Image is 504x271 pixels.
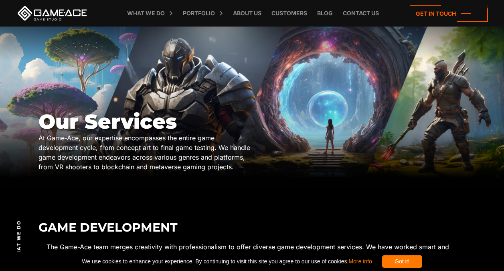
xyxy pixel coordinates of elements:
a: Get in touch [410,5,488,22]
span: We use cookies to enhance your experience. By continuing to visit this site you agree to our use ... [82,255,372,268]
span: What we do [15,220,22,260]
h1: Our Services [38,111,252,133]
a: More info [348,258,372,265]
div: At Game-Ace, our expertise encompasses the entire game development cycle, from concept art to fin... [38,133,252,172]
div: Got it! [382,255,422,268]
h2: Game Development [38,221,466,234]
